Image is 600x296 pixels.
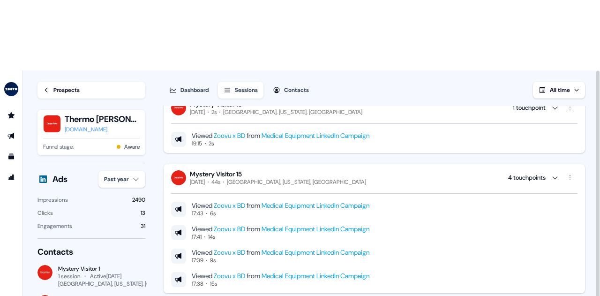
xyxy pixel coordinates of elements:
a: Go to attribution [4,170,19,185]
div: [DATE] [190,108,205,116]
div: 1 touchpoint [513,103,546,113]
div: Prospects [53,85,80,95]
div: Active [DATE] [90,273,121,280]
div: Viewed from [192,131,369,140]
div: Mystery Visitor 15 [190,170,366,178]
a: Medical Equipment LinkedIn Campaign [262,248,369,257]
a: Prospects [37,82,145,99]
div: Clicks [37,208,53,218]
div: Dashboard [180,85,209,95]
button: All time [533,82,585,99]
div: 4 touchpoints [508,173,546,182]
button: Sessions [218,82,263,99]
a: Zoovu x BD [214,131,245,140]
div: 17:43 [192,210,203,217]
div: 6s [210,210,216,217]
a: Medical Equipment LinkedIn Campaign [262,272,369,280]
div: Viewed from [192,248,369,257]
a: Medical Equipment LinkedIn Campaign [262,131,369,140]
div: Ads [52,174,67,185]
div: 19:15 [192,140,202,147]
a: Zoovu x BD [214,272,245,280]
button: Contacts [267,82,315,99]
div: 31 [141,221,145,231]
div: 9s [210,257,216,264]
div: Mystery Visitor 1 [58,265,145,273]
button: Mystery Visitor 15[DATE]2s[GEOGRAPHIC_DATA], [US_STATE], [GEOGRAPHIC_DATA] 1 touchpoint [171,100,577,116]
a: [DOMAIN_NAME] [65,125,140,134]
div: Mystery Visitor 15[DATE]2s[GEOGRAPHIC_DATA], [US_STATE], [GEOGRAPHIC_DATA] 1 touchpoint [171,116,577,147]
div: [GEOGRAPHIC_DATA], [US_STATE], [GEOGRAPHIC_DATA] [227,178,366,186]
a: Go to outbound experience [4,129,19,144]
div: Viewed from [192,272,369,280]
button: Past year [98,171,145,188]
div: [GEOGRAPHIC_DATA], [US_STATE], [GEOGRAPHIC_DATA] [223,108,362,116]
div: 44s [211,178,220,186]
div: 17:39 [192,257,203,264]
div: 1 session [58,273,81,280]
div: Engagements [37,221,72,231]
a: Zoovu x BD [214,201,245,210]
span: Funnel stage: [43,142,74,152]
a: Medical Equipment LinkedIn Campaign [262,201,369,210]
div: 17:41 [192,233,202,241]
div: Viewed from [192,225,369,233]
div: 2490 [132,195,145,205]
div: Contacts [37,246,145,258]
a: Go to prospects [4,108,19,123]
button: Mystery Visitor 15[DATE]44s[GEOGRAPHIC_DATA], [US_STATE], [GEOGRAPHIC_DATA] 4 touchpoints [171,170,577,186]
div: 15s [210,280,217,288]
div: Viewed from [192,201,369,210]
div: 2s [209,140,214,147]
div: [GEOGRAPHIC_DATA], [US_STATE], [GEOGRAPHIC_DATA] [58,280,199,288]
button: Aware [124,142,140,152]
a: Go to templates [4,149,19,164]
button: Dashboard [164,82,214,99]
div: Sessions [235,85,258,95]
div: Impressions [37,195,68,205]
a: Medical Equipment LinkedIn Campaign [262,225,369,233]
a: Zoovu x BD [214,225,245,233]
div: 17:38 [192,280,203,288]
span: All time [550,86,570,94]
div: [DATE] [190,178,205,186]
div: 13 [141,208,145,218]
button: Thermo [PERSON_NAME] Scientific [65,114,140,125]
div: Mystery Visitor 15[DATE]44s[GEOGRAPHIC_DATA], [US_STATE], [GEOGRAPHIC_DATA] 4 touchpoints [171,186,577,288]
div: 14s [208,233,215,241]
a: Zoovu x BD [214,248,245,257]
div: Contacts [284,85,309,95]
div: 2s [211,108,217,116]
